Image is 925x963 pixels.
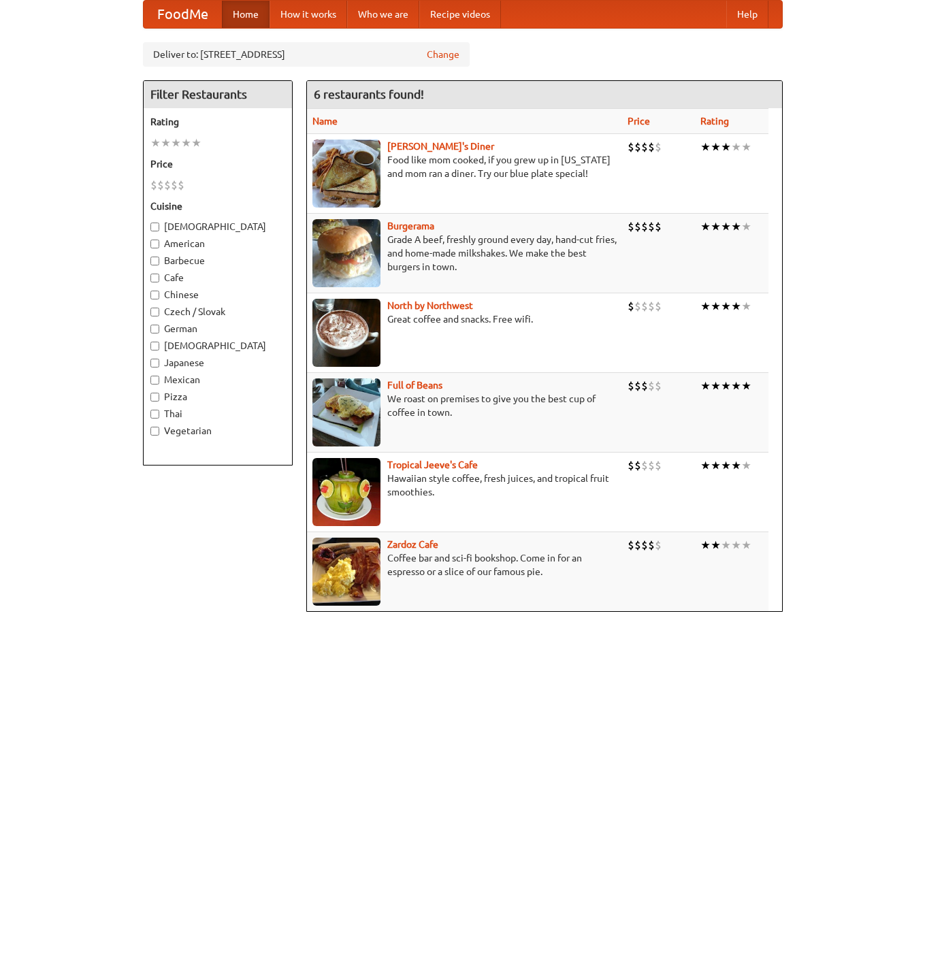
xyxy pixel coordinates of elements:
[419,1,501,28] a: Recipe videos
[222,1,270,28] a: Home
[655,299,662,314] li: $
[387,459,478,470] a: Tropical Jeeve's Cafe
[150,271,285,284] label: Cafe
[641,219,648,234] li: $
[312,538,380,606] img: zardoz.jpg
[312,458,380,526] img: jeeves.jpg
[150,115,285,129] h5: Rating
[143,42,470,67] div: Deliver to: [STREET_ADDRESS]
[628,538,634,553] li: $
[312,312,617,326] p: Great coffee and snacks. Free wifi.
[634,219,641,234] li: $
[150,359,159,368] input: Japanese
[387,539,438,550] a: Zardoz Cafe
[711,538,721,553] li: ★
[731,219,741,234] li: ★
[628,219,634,234] li: $
[741,219,751,234] li: ★
[641,299,648,314] li: $
[655,219,662,234] li: $
[150,237,285,250] label: American
[711,458,721,473] li: ★
[312,551,617,578] p: Coffee bar and sci-fi bookshop. Come in for an espresso or a slice of our famous pie.
[164,178,171,193] li: $
[731,299,741,314] li: ★
[648,140,655,154] li: $
[648,219,655,234] li: $
[655,378,662,393] li: $
[150,342,159,350] input: [DEMOGRAPHIC_DATA]
[648,378,655,393] li: $
[312,116,338,127] a: Name
[347,1,419,28] a: Who we are
[655,538,662,553] li: $
[731,538,741,553] li: ★
[157,178,164,193] li: $
[312,153,617,180] p: Food like mom cooked, if you grew up in [US_STATE] and mom ran a diner. Try our blue plate special!
[731,140,741,154] li: ★
[634,140,641,154] li: $
[700,458,711,473] li: ★
[641,140,648,154] li: $
[648,538,655,553] li: $
[150,410,159,419] input: Thai
[700,299,711,314] li: ★
[641,378,648,393] li: $
[387,300,473,311] a: North by Northwest
[741,538,751,553] li: ★
[191,135,201,150] li: ★
[150,427,159,436] input: Vegetarian
[648,458,655,473] li: $
[312,219,380,287] img: burgerama.jpg
[700,378,711,393] li: ★
[150,157,285,171] h5: Price
[721,140,731,154] li: ★
[731,378,741,393] li: ★
[628,299,634,314] li: $
[150,407,285,421] label: Thai
[741,299,751,314] li: ★
[144,81,292,108] h4: Filter Restaurants
[711,378,721,393] li: ★
[150,393,159,402] input: Pizza
[312,378,380,446] img: beans.jpg
[150,254,285,267] label: Barbecue
[150,220,285,233] label: [DEMOGRAPHIC_DATA]
[150,424,285,438] label: Vegetarian
[312,472,617,499] p: Hawaiian style coffee, fresh juices, and tropical fruit smoothies.
[711,140,721,154] li: ★
[700,140,711,154] li: ★
[150,390,285,404] label: Pizza
[150,135,161,150] li: ★
[150,356,285,370] label: Japanese
[387,380,442,391] a: Full of Beans
[387,141,494,152] a: [PERSON_NAME]'s Diner
[641,538,648,553] li: $
[721,299,731,314] li: ★
[150,373,285,387] label: Mexican
[741,140,751,154] li: ★
[181,135,191,150] li: ★
[628,378,634,393] li: $
[150,376,159,385] input: Mexican
[387,221,434,231] b: Burgerama
[700,219,711,234] li: ★
[150,274,159,282] input: Cafe
[144,1,222,28] a: FoodMe
[427,48,459,61] a: Change
[150,322,285,336] label: German
[655,140,662,154] li: $
[312,140,380,208] img: sallys.jpg
[711,299,721,314] li: ★
[731,458,741,473] li: ★
[312,392,617,419] p: We roast on premises to give you the best cup of coffee in town.
[634,538,641,553] li: $
[655,458,662,473] li: $
[150,199,285,213] h5: Cuisine
[700,116,729,127] a: Rating
[634,378,641,393] li: $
